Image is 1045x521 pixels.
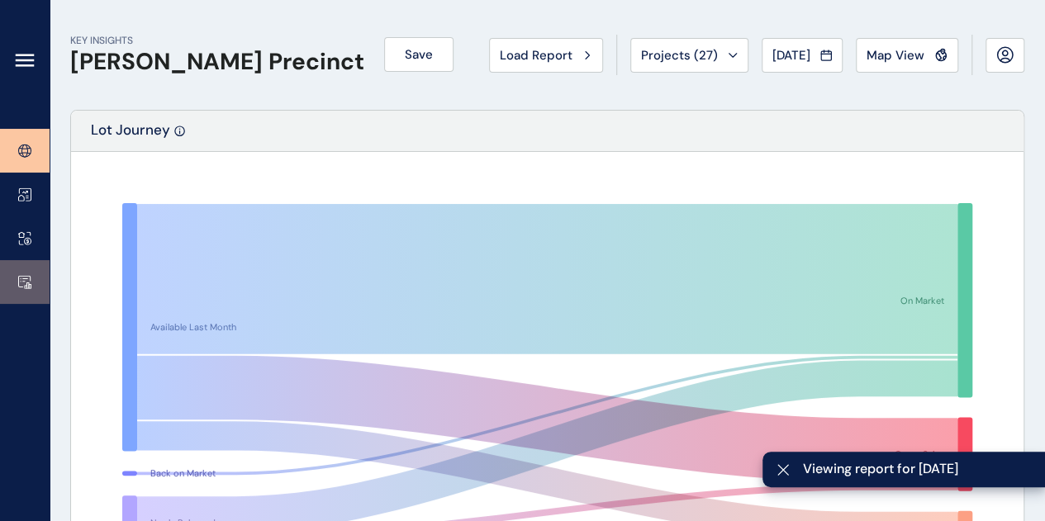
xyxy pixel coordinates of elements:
button: Load Report [489,38,603,73]
span: Map View [867,47,924,64]
p: Lot Journey [91,121,170,151]
span: [DATE] [772,47,810,64]
span: Projects ( 27 ) [641,47,718,64]
button: Map View [856,38,958,73]
p: KEY INSIGHTS [70,34,364,48]
span: Viewing report for [DATE] [803,460,1032,478]
span: Load Report [500,47,572,64]
button: Save [384,37,454,72]
button: Projects (27) [630,38,748,73]
span: Save [405,46,433,63]
h1: [PERSON_NAME] Precinct [70,48,364,76]
button: [DATE] [762,38,843,73]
